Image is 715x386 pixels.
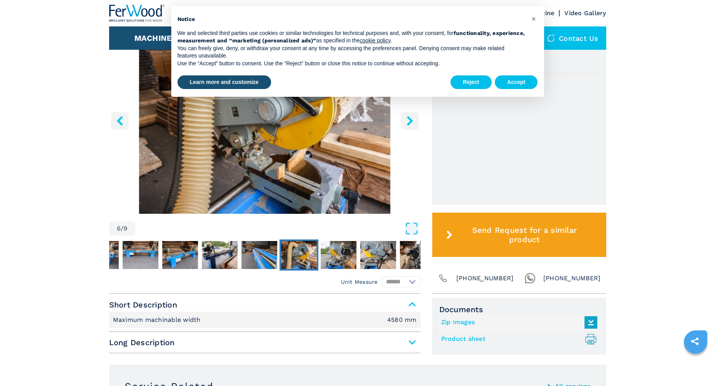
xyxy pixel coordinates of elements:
[160,239,199,271] button: Go to Slide 3
[358,239,397,271] button: Go to Slide 8
[456,225,593,244] span: Send Request for a similar product
[360,241,396,269] img: c3e7f552c61efebb1a3bacd05fe5dd05
[528,12,540,25] button: Close this notice
[439,305,599,314] span: Documents
[241,241,277,269] img: e96386ef6064939621ee88c8889075b2
[240,239,278,271] button: Go to Slide 5
[682,351,709,380] iframe: Chat
[341,278,378,286] em: Unit Measure
[432,213,606,257] button: Send Request for a similar product
[134,33,177,43] button: Machines
[177,75,271,89] button: Learn more and customize
[401,112,419,129] button: right-button
[109,25,421,214] div: Go to Slide 6
[539,26,606,50] div: Contact us
[109,312,421,328] div: Short Description
[685,332,705,351] a: sharethis
[531,14,536,23] span: ×
[495,75,538,89] button: Accept
[113,316,203,324] p: Maximum machinable width
[81,239,393,271] nav: Thumbnail Navigation
[320,241,356,269] img: ddfb773e5b74a07f037f16619af15929
[441,333,593,346] a: Product sheet
[547,34,555,42] img: Contact us
[438,273,449,284] img: Phone
[398,239,437,271] button: Go to Slide 9
[200,239,239,271] button: Go to Slide 4
[111,112,129,129] button: left-button
[451,75,492,89] button: Reject
[109,25,421,214] img: Double Cut-Off Machine PERTICI UNIVER 330 IP
[360,37,390,44] a: cookie policy
[109,298,421,312] span: Short Description
[177,30,525,45] p: We and selected third parties use cookies or similar technologies for technical purposes and, wit...
[202,241,237,269] img: 10cfb8fb83de26b1b18efe460752f298
[177,30,525,44] strong: functionality, experience, measurement and “marketing (personalized ads)”
[387,317,417,323] em: 4580 mm
[543,273,601,284] span: [PHONE_NUMBER]
[121,239,160,271] button: Go to Slide 2
[137,222,418,236] button: Open Fullscreen
[281,241,317,269] img: 3a679552571dd0993ea70c4f92ea6754
[319,239,358,271] button: Go to Slide 7
[162,241,198,269] img: 2b8fd494c2afa47c96988c736f25c05e
[109,335,421,349] span: Long Description
[400,241,435,269] img: 72ead137b0e23057be69307d4e298729
[279,239,318,271] button: Go to Slide 6
[117,225,121,232] span: 6
[177,16,525,23] h2: Notice
[177,45,525,60] p: You can freely give, deny, or withdraw your consent at any time by accessing the preferences pane...
[456,273,514,284] span: [PHONE_NUMBER]
[525,273,536,284] img: Whatsapp
[124,225,127,232] span: 9
[121,225,124,232] span: /
[441,316,593,329] a: Zip Images
[122,241,158,269] img: 23f6298607b66a7fe9acb6c337b17001
[177,60,525,68] p: Use the “Accept” button to consent. Use the “Reject” button or close this notice to continue with...
[109,5,165,22] img: Ferwood
[564,9,606,17] a: Video Gallery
